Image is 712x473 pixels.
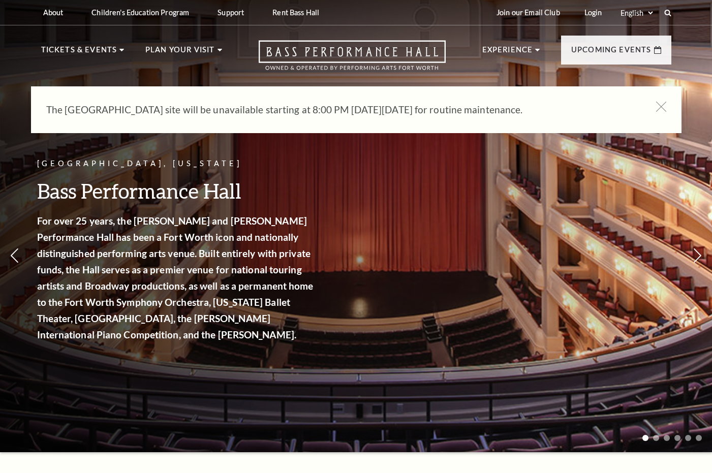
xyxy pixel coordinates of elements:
[37,178,317,204] h3: Bass Performance Hall
[218,8,244,17] p: Support
[482,44,533,62] p: Experience
[37,215,314,340] strong: For over 25 years, the [PERSON_NAME] and [PERSON_NAME] Performance Hall has been a Fort Worth ico...
[41,44,117,62] p: Tickets & Events
[91,8,189,17] p: Children's Education Program
[43,8,64,17] p: About
[618,8,655,18] select: Select:
[571,44,652,62] p: Upcoming Events
[37,157,317,170] p: [GEOGRAPHIC_DATA], [US_STATE]
[46,102,636,118] p: The [GEOGRAPHIC_DATA] site will be unavailable starting at 8:00 PM [DATE][DATE] for routine maint...
[145,44,215,62] p: Plan Your Visit
[272,8,319,17] p: Rent Bass Hall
